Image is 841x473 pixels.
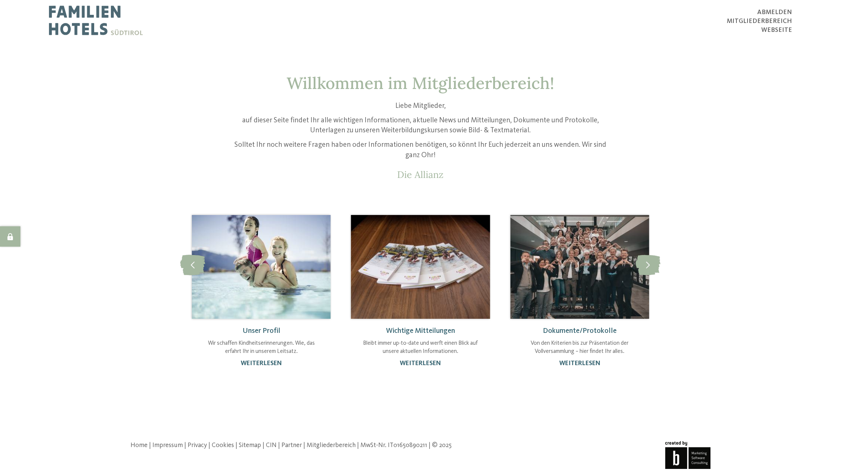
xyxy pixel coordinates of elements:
span: | [303,442,305,449]
p: Liebe Mitglieder, [227,101,614,112]
span: | [208,442,210,449]
a: Sitemap [239,442,261,449]
span: Willkommen im Mitgliederbereich! [287,73,554,93]
a: Unser Profil [243,327,280,335]
span: © 2025 [432,442,452,449]
a: Privacy [188,442,207,449]
span: | [278,442,280,449]
a: CIN [266,442,277,449]
span: | [357,442,359,449]
img: Unser Mitgliederbereich [351,215,490,319]
p: Solltet Ihr noch weitere Fragen haben oder Informationen benötigen, so könnt Ihr Euch jederzeit a... [227,140,614,161]
span: | [263,442,264,449]
a: Cookies [212,442,234,449]
a: Dokumente/Protokolle [543,327,617,335]
img: Unser Mitgliederbereich [192,215,330,319]
img: Unser Mitgliederbereich [510,215,649,319]
span: | [429,442,431,449]
span: Mitgliederbereich [727,18,792,24]
p: Bleibt immer up-to-date und werft einen Blick auf unsere aktuellen Informationen. [359,340,482,355]
span: | [235,442,237,449]
a: Wichtige Mitteilungen [386,327,455,335]
img: Brandnamic GmbH | Leading Hospitality Solutions [665,441,710,469]
p: Von den Kriterien bis zur Präsentation der Vollversammlung – hier findet Ihr alles. [518,340,641,355]
p: Die Allianz [227,169,614,180]
a: abmelden [757,9,792,16]
span: | [149,442,151,449]
a: Impressum [152,442,183,449]
a: Home [131,442,148,449]
a: weiterlesen [241,360,282,367]
a: weiterlesen [559,360,600,367]
a: Mitgliederbereich [727,18,792,25]
a: weiterlesen [400,360,441,367]
p: auf dieser Seite findet Ihr alle wichtigen Informationen, aktuelle News und Mitteilungen, Dokumen... [227,116,614,136]
a: Mitgliederbereich [307,442,356,449]
a: Webseite [761,27,792,34]
a: Partner [281,442,302,449]
span: | [184,442,186,449]
span: Webseite [761,27,792,33]
p: Wir schaffen Kindheitserinnerungen. Wie, das erfahrt Ihr in unserem Leitsatz. [200,340,323,355]
span: MwSt-Nr. IT01650890211 [360,442,427,449]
